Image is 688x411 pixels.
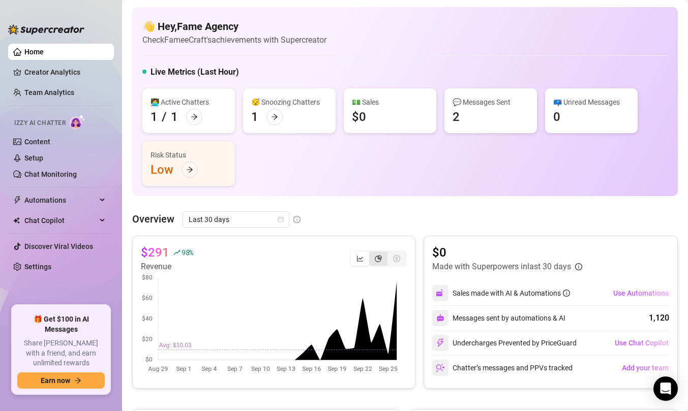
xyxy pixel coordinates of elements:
[17,314,105,334] span: 🎁 Get $100 in AI Messages
[432,310,565,326] div: Messages sent by automations & AI
[614,335,669,351] button: Use Chat Copilot
[186,166,193,173] span: arrow-right
[24,88,74,97] a: Team Analytics
[356,255,364,262] span: line-chart
[553,97,630,108] div: 📪 Unread Messages
[17,338,105,368] span: Share [PERSON_NAME] with a friend, and earn unlimited rewards
[132,211,174,227] article: Overview
[191,113,198,120] span: arrow-right
[350,250,407,267] div: segmented control
[141,244,169,261] article: $291
[151,109,158,125] div: 1
[151,149,227,161] div: Risk Status
[393,255,400,262] span: dollar-circle
[352,97,428,108] div: 💵 Sales
[24,138,50,146] a: Content
[24,212,97,229] span: Chat Copilot
[575,263,582,270] span: info-circle
[453,288,570,299] div: Sales made with AI & Automations
[171,109,178,125] div: 1
[8,24,84,35] img: logo-BBDzfeDw.svg
[24,263,51,271] a: Settings
[151,97,227,108] div: 👩‍💻 Active Chatters
[173,249,181,256] span: rise
[563,290,570,297] span: info-circle
[142,34,326,46] article: Check FameeCraft's achievements with Supercreator
[453,97,529,108] div: 💬 Messages Sent
[375,255,382,262] span: pie-chart
[251,97,327,108] div: 😴 Snoozing Chatters
[13,196,21,204] span: thunderbolt
[24,64,106,80] a: Creator Analytics
[436,314,444,322] img: svg%3e
[453,109,460,125] div: 2
[251,109,258,125] div: 1
[74,377,81,384] span: arrow-right
[14,118,66,128] span: Izzy AI Chatter
[17,372,105,389] button: Earn nowarrow-right
[70,114,85,129] img: AI Chatter
[432,335,577,351] div: Undercharges Prevented by PriceGuard
[621,360,669,376] button: Add your team
[24,170,77,178] a: Chat Monitoring
[151,66,239,78] h5: Live Metrics (Last Hour)
[293,216,301,223] span: info-circle
[24,154,43,162] a: Setup
[432,360,573,376] div: Chatter’s messages and PPVs tracked
[13,217,20,224] img: Chat Copilot
[24,48,44,56] a: Home
[432,261,571,273] article: Made with Superpowers in last 30 days
[615,339,669,347] span: Use Chat Copilot
[436,289,445,298] img: svg%3e
[613,289,669,297] span: Use Automations
[141,261,193,273] article: Revenue
[649,312,669,324] div: 1,120
[436,338,445,347] img: svg%3e
[436,363,445,372] img: svg%3e
[142,19,326,34] h4: 👋 Hey, Fame Agency
[432,244,582,261] article: $0
[271,113,278,120] span: arrow-right
[24,242,93,250] a: Discover Viral Videos
[653,376,678,401] div: Open Intercom Messenger
[553,109,560,125] div: 0
[24,192,97,208] span: Automations
[613,285,669,301] button: Use Automations
[278,216,284,223] span: calendar
[189,212,283,227] span: Last 30 days
[622,364,669,372] span: Add your team
[41,376,70,385] span: Earn now
[182,247,193,257] span: 98 %
[352,109,366,125] div: $0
